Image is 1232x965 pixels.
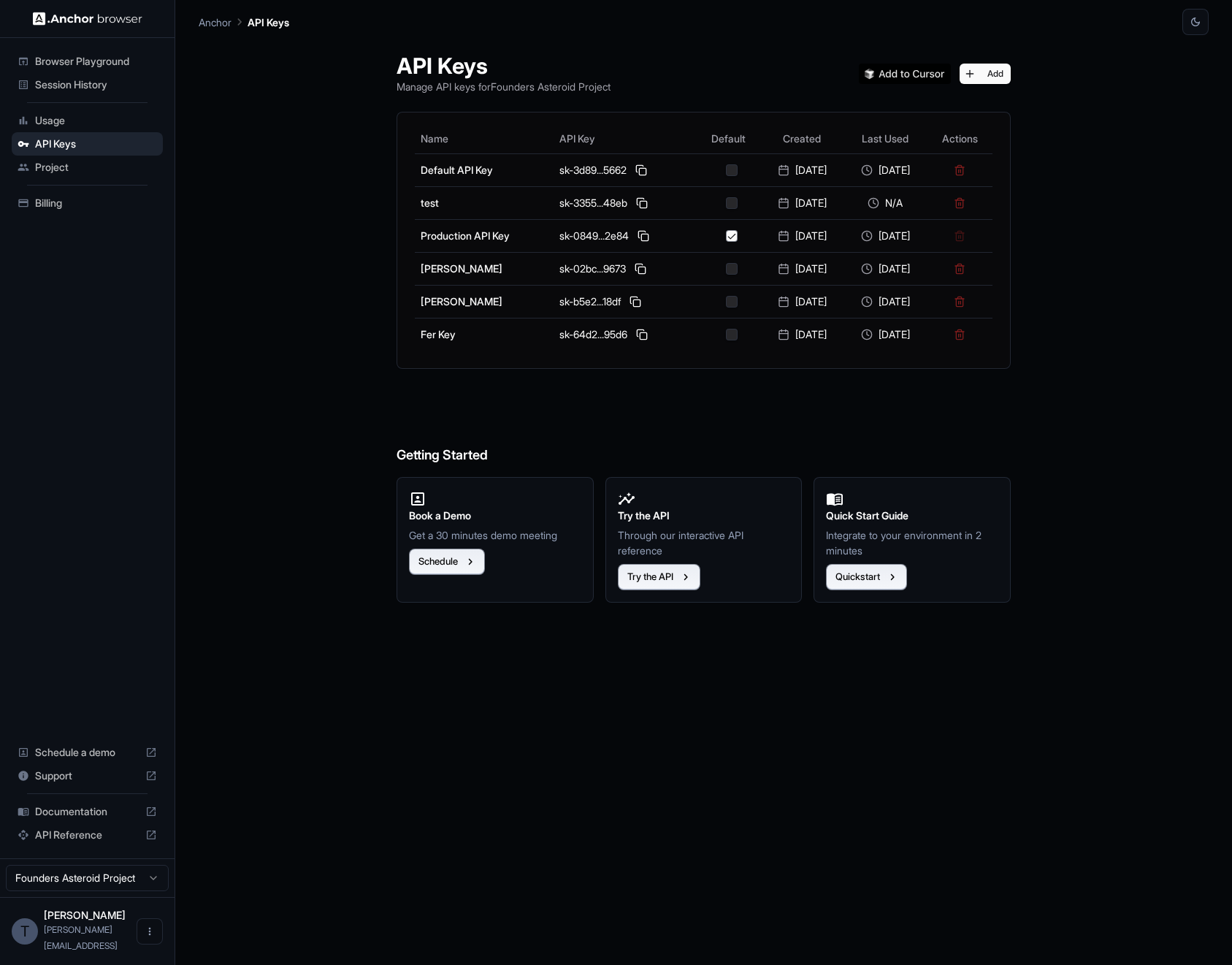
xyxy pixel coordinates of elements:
span: Session History [35,77,157,92]
div: Support [12,764,163,787]
button: Copy API key [627,293,644,310]
div: sk-64d2...95d6 [559,326,692,343]
button: Copy API key [633,326,651,343]
button: Quickstart [826,564,907,590]
div: [DATE] [766,327,838,342]
th: Actions [927,124,992,153]
div: sk-0849...2e84 [559,227,692,245]
span: Support [35,768,139,783]
div: Documentation [12,800,163,823]
p: Manage API keys for Founders Asteroid Project [397,79,611,94]
button: Try the API [618,564,700,590]
div: [DATE] [766,262,838,276]
div: N/A [849,196,921,210]
div: [DATE] [766,229,838,243]
div: T [12,918,38,945]
button: Copy API key [632,161,650,179]
th: Created [760,124,843,153]
span: Tom Diacono [44,909,126,921]
span: Browser Playground [35,54,157,69]
th: Last Used [843,124,927,153]
p: Through our interactive API reference [618,527,790,558]
div: API Keys [12,132,163,156]
div: [DATE] [849,294,921,309]
span: Usage [35,113,157,128]
div: Browser Playground [12,50,163,73]
img: Add anchorbrowser MCP server to Cursor [859,64,951,84]
td: [PERSON_NAME] [415,252,554,285]
img: Anchor Logo [33,12,142,26]
button: Copy API key [632,260,649,278]
h2: Try the API [618,508,790,524]
div: Project [12,156,163,179]
h6: Getting Started [397,386,1011,466]
p: Integrate to your environment in 2 minutes [826,527,998,558]
button: Copy API key [633,194,651,212]
div: [DATE] [849,163,921,178]
span: tom@asteroid.ai [44,924,118,951]
p: API Keys [248,15,289,30]
button: Add [960,64,1011,84]
td: Default API Key [415,153,554,186]
h1: API Keys [397,53,611,79]
td: [PERSON_NAME] [415,285,554,318]
th: Default [697,124,761,153]
td: Production API Key [415,219,554,252]
th: Name [415,124,554,153]
span: API Keys [35,137,157,151]
div: [DATE] [766,163,838,178]
button: Copy API key [635,227,652,245]
div: sk-3d89...5662 [559,161,692,179]
div: Usage [12,109,163,132]
div: Session History [12,73,163,96]
h2: Book a Demo [409,508,581,524]
div: Schedule a demo [12,741,163,764]
th: API Key [554,124,697,153]
span: Project [35,160,157,175]
span: Billing [35,196,157,210]
span: Schedule a demo [35,745,139,760]
div: sk-b5e2...18df [559,293,692,310]
td: test [415,186,554,219]
span: Documentation [35,804,139,819]
div: [DATE] [849,262,921,276]
nav: breadcrumb [199,14,289,30]
div: API Reference [12,823,163,847]
td: Fer Key [415,318,554,351]
div: sk-02bc...9673 [559,260,692,278]
div: [DATE] [766,196,838,210]
button: Open menu [137,918,163,945]
p: Get a 30 minutes demo meeting [409,527,581,543]
span: API Reference [35,828,139,842]
h2: Quick Start Guide [826,508,998,524]
div: [DATE] [849,327,921,342]
div: sk-3355...48eb [559,194,692,212]
div: [DATE] [766,294,838,309]
button: Schedule [409,549,485,575]
div: [DATE] [849,229,921,243]
p: Anchor [199,15,232,30]
div: Billing [12,191,163,215]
